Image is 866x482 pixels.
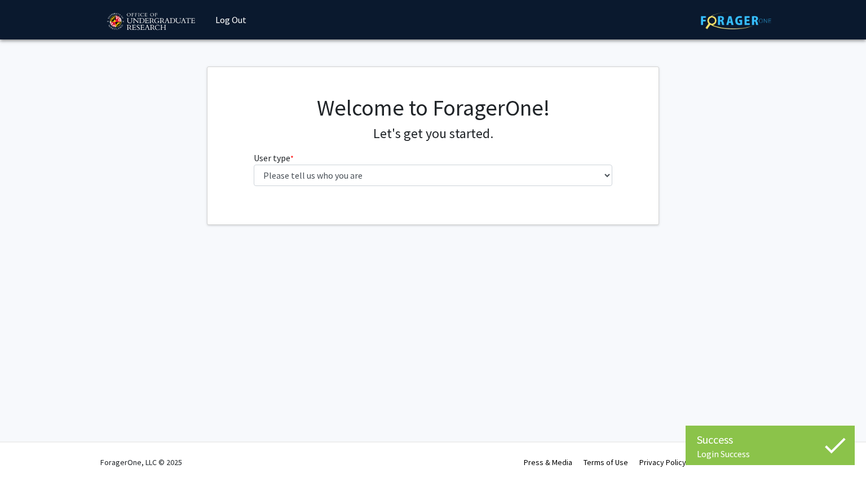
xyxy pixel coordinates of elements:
[254,151,294,165] label: User type
[524,457,572,467] a: Press & Media
[697,431,843,448] div: Success
[701,12,771,29] img: ForagerOne Logo
[639,457,686,467] a: Privacy Policy
[100,443,182,482] div: ForagerOne, LLC © 2025
[103,8,198,36] img: University of Maryland Logo
[697,448,843,459] div: Login Success
[584,457,628,467] a: Terms of Use
[254,126,613,142] h4: Let's get you started.
[254,94,613,121] h1: Welcome to ForagerOne!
